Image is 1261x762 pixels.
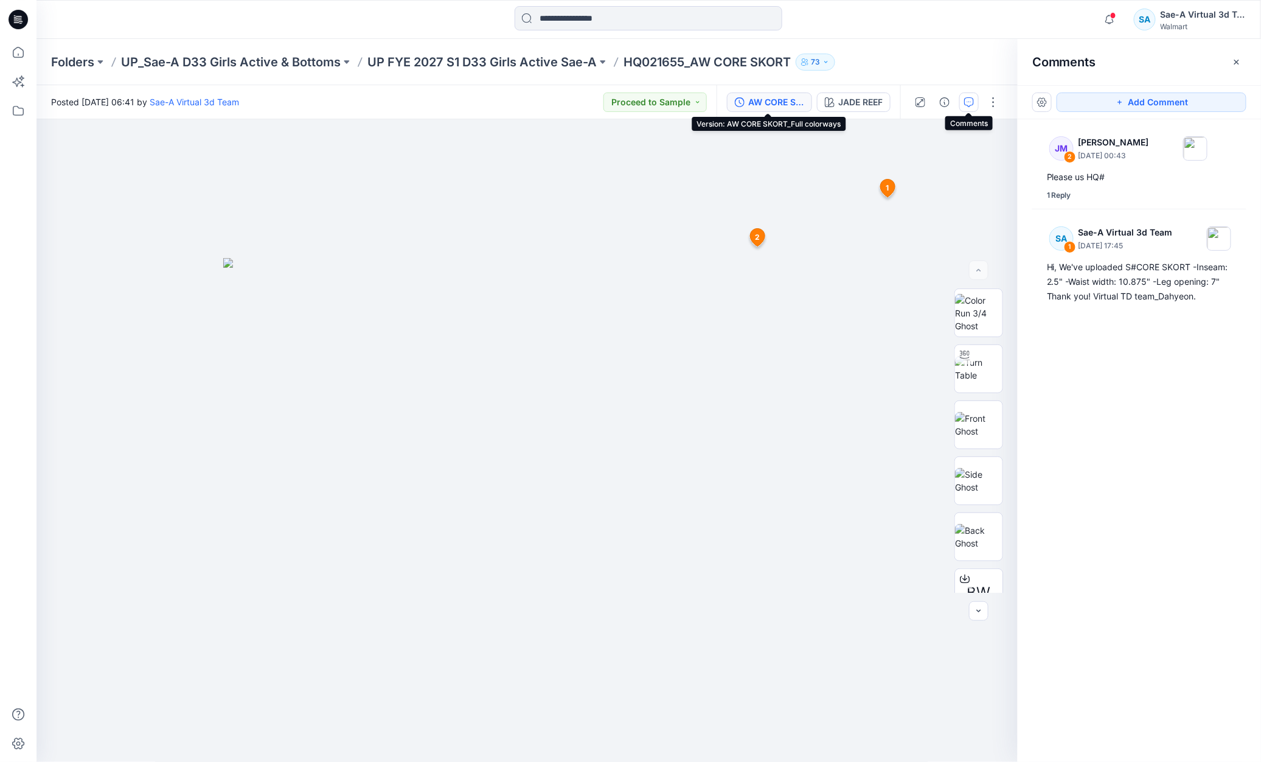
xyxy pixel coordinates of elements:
[1057,93,1246,112] button: Add Comment
[967,582,991,604] span: BW
[1079,150,1149,162] p: [DATE] 00:43
[121,54,341,71] a: UP_Sae-A D33 Girls Active & Bottoms
[796,54,835,71] button: 73
[150,97,239,107] a: Sae-A Virtual 3d Team
[1161,7,1246,22] div: Sae-A Virtual 3d Team
[51,96,239,108] span: Posted [DATE] 06:41 by
[1161,22,1246,31] div: Walmart
[1047,189,1071,201] div: 1 Reply
[1079,240,1173,252] p: [DATE] 17:45
[955,468,1002,494] img: Side Ghost
[838,96,883,109] div: JADE REEF
[1064,241,1076,253] div: 1
[955,524,1002,550] img: Back Ghost
[817,93,891,112] button: JADE REEF
[811,55,820,69] p: 73
[1049,136,1074,161] div: JM
[1079,135,1149,150] p: [PERSON_NAME]
[748,96,804,109] div: AW CORE SKORT_Full colorways
[1047,170,1232,184] div: Please us HQ#
[1047,260,1232,304] div: Hi, We've uploaded S#CORE SKORT -Inseam: 2.5" -Waist width: 10.875" -Leg opening: 7" Thank you! V...
[624,54,791,71] p: HQ021655_AW CORE SKORT
[223,258,832,762] img: eyJhbGciOiJIUzI1NiIsImtpZCI6IjAiLCJzbHQiOiJzZXMiLCJ0eXAiOiJKV1QifQ.eyJkYXRhIjp7InR5cGUiOiJzdG9yYW...
[367,54,597,71] a: UP FYE 2027 S1 D33 Girls Active Sae-A
[935,93,954,112] button: Details
[1049,226,1074,251] div: SA
[955,412,1002,438] img: Front Ghost
[955,356,1002,382] img: Turn Table
[727,93,812,112] button: AW CORE SKORT_Full colorways
[955,294,1002,332] img: Color Run 3/4 Ghost
[1064,151,1076,163] div: 2
[1079,225,1173,240] p: Sae-A Virtual 3d Team
[51,54,94,71] a: Folders
[1134,9,1156,30] div: SA
[1032,55,1096,69] h2: Comments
